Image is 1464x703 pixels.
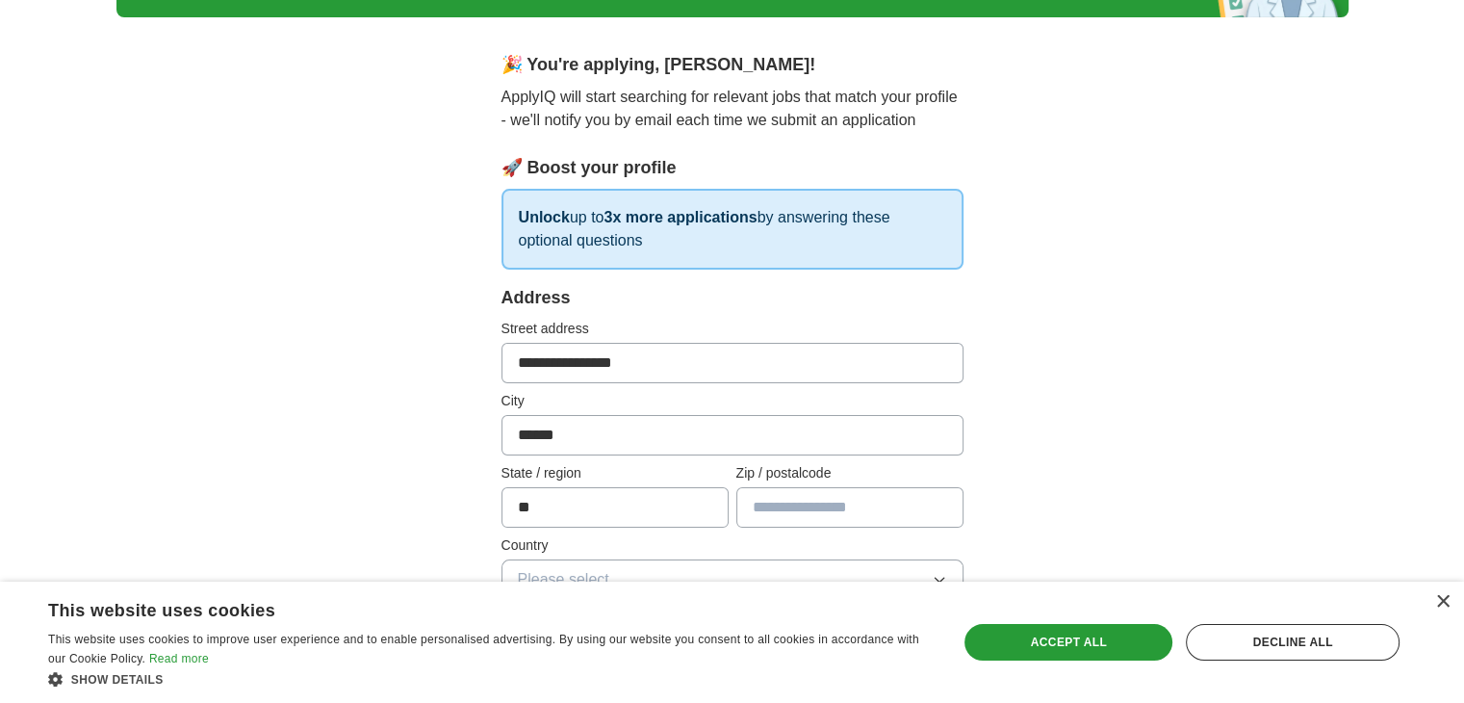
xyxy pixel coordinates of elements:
span: Show details [71,673,164,687]
strong: Unlock [519,209,570,225]
div: Accept all [964,624,1172,661]
span: This website uses cookies to improve user experience and to enable personalised advertising. By u... [48,633,919,665]
label: City [501,391,963,411]
div: Show details [48,669,931,689]
p: ApplyIQ will start searching for relevant jobs that match your profile - we'll notify you by emai... [501,86,963,132]
strong: 3x more applications [604,209,757,225]
button: Please select... [501,560,963,600]
div: Address [501,285,963,311]
label: State / region [501,463,729,483]
div: 🎉 You're applying , [PERSON_NAME] ! [501,52,963,78]
span: Please select... [518,568,623,591]
label: Country [501,535,963,556]
p: up to by answering these optional questions [501,189,963,270]
div: Decline all [1186,624,1400,661]
label: Street address [501,319,963,339]
div: 🚀 Boost your profile [501,155,963,181]
label: Zip / postalcode [736,463,963,483]
div: This website uses cookies [48,593,883,622]
a: Read more, opens a new window [149,652,209,665]
div: Close [1435,595,1450,610]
